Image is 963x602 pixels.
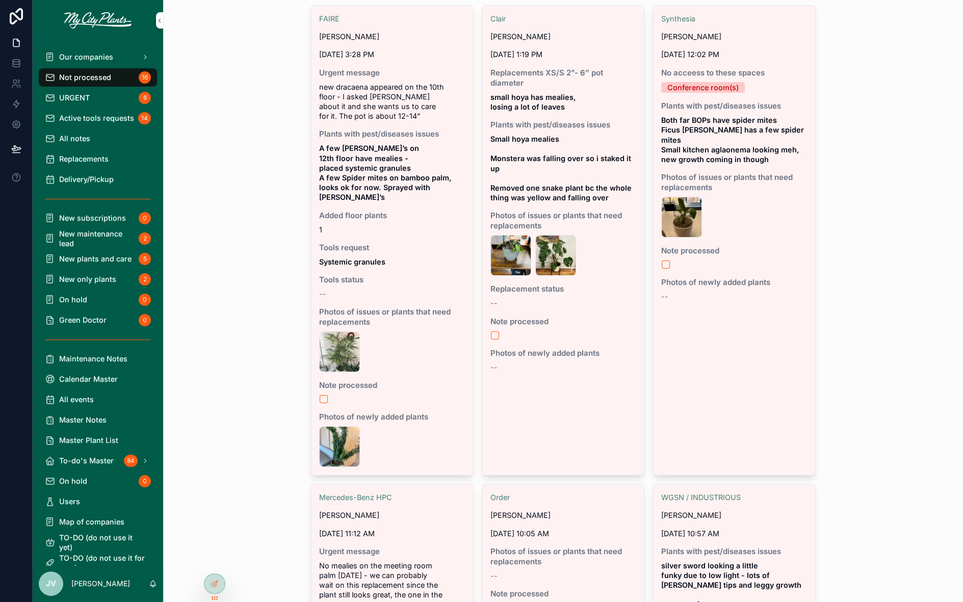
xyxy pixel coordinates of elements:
[139,71,151,84] div: 16
[319,412,465,422] span: Photos of newly added plants
[39,270,157,289] a: New only plants2
[39,311,157,329] a: Green Doctor0
[319,68,465,78] span: Urgent message
[59,496,80,506] span: Users
[490,492,510,502] a: Order
[319,211,465,221] span: Added floor plants
[319,14,340,23] span: FAIRE
[490,135,634,202] strong: Small hoya mealies Monstera was falling over so i staked it up Removed one snake plant bc the who...
[39,48,157,66] a: Our companies
[39,370,157,388] a: Calendar Master
[490,211,636,231] span: Photos of issues or plants that need replacements
[319,82,465,121] span: new dracaena appeared on the 10th floor - I asked [PERSON_NAME] about it and she wants us to care...
[139,294,151,306] div: 0
[59,213,126,223] span: New subscriptions
[39,431,157,450] a: Master Plant List
[39,209,157,227] a: New subscriptions0
[490,362,498,372] span: --
[490,120,636,130] span: Plants with pest/diseases issues
[661,49,807,59] span: [DATE] 12:02 PM
[319,529,465,538] span: [DATE] 11:12 AM
[667,82,739,93] div: Conference room(s)
[319,275,465,285] span: Tools status
[319,144,454,201] strong: A few [PERSON_NAME]’s on 12th floor have mealies - placed systemic granules A few Spider mites on...
[661,246,807,256] span: Note processed
[39,250,157,268] a: New plants and care5
[39,492,157,511] a: Users
[59,52,113,62] span: Our companies
[139,314,151,326] div: 0
[661,292,668,301] span: --
[661,172,807,193] span: Photos of issues or plants that need replacements
[319,243,465,253] span: Tools request
[59,533,147,552] span: TO-DO (do not use it yet)
[59,395,94,404] span: All events
[59,374,118,384] span: Calendar Master
[124,455,138,467] div: 84
[39,533,157,552] a: TO-DO (do not use it yet)
[490,510,551,520] span: [PERSON_NAME]
[661,68,807,78] span: No acceess to these spaces
[490,14,506,23] span: Clair
[490,546,636,567] span: Photos of issues or plants that need replacements
[59,476,87,486] span: On hold
[490,284,636,294] span: Replacement status
[59,229,135,248] span: New maintenance lead
[319,546,465,557] span: Urgent message
[59,174,114,184] span: Delivery/Pickup
[319,129,465,139] span: Plants with pest/diseases issues
[59,154,109,164] span: Replacements
[59,415,107,425] span: Master Notes
[39,129,157,148] a: All notes
[653,5,816,476] a: Synthesia[PERSON_NAME][DATE] 12:02 PMNo acceess to these spacesConference room(s)Plants with pest...
[490,298,498,308] span: --
[139,212,151,224] div: 0
[319,289,326,299] span: --
[138,112,151,124] div: 14
[59,134,90,143] span: All notes
[661,546,807,557] span: Plants with pest/diseases issues
[319,510,379,520] span: [PERSON_NAME]
[39,89,157,107] a: URGENT6
[39,291,157,309] a: On hold0
[39,150,157,168] a: Replacements
[39,229,157,248] a: New maintenance lead2
[661,32,721,41] span: [PERSON_NAME]
[59,93,90,102] span: URGENT
[39,452,157,470] a: To-do's Master84
[490,49,636,59] span: [DATE] 1:19 PM
[490,571,498,581] span: --
[319,257,385,266] strong: Systemic granules
[490,529,636,538] span: [DATE] 10:05 AM
[59,354,127,363] span: Maintenance Notes
[39,109,157,127] a: Active tools requests14
[59,113,134,123] span: Active tools requests
[490,68,636,88] span: Replacements XS/S 2”- 6” pot diameter
[319,49,465,59] span: [DATE] 3:28 PM
[661,116,806,164] strong: Both far BOPs have spider mites Ficus [PERSON_NAME] has a few spider mites Small kitchen aglaonem...
[661,510,721,520] span: [PERSON_NAME]
[490,32,551,41] span: [PERSON_NAME]
[661,101,807,111] span: Plants with pest/diseases issues
[59,274,116,284] span: New only plants
[59,72,111,82] span: Not processed
[661,14,695,23] span: Synthesia
[33,41,163,565] div: scrollable content
[319,307,465,327] span: Photos of issues or plants that need replacements
[319,32,379,41] span: [PERSON_NAME]
[39,350,157,368] a: Maintenance Notes
[59,517,124,527] span: Map of companies
[39,411,157,429] a: Master Notes
[661,492,741,502] span: WGSN / INDUSTRIOUS
[319,492,392,502] a: Mercedes-Benz HPC
[139,475,151,487] div: 0
[490,589,636,599] span: Note processed
[661,529,807,538] span: [DATE] 10:57 AM
[39,513,157,531] a: Map of companies
[482,5,645,476] a: Clair[PERSON_NAME][DATE] 1:19 PMReplacements XS/S 2”- 6” pot diametersmall hoya has mealies, losi...
[59,435,118,445] span: Master Plant List
[39,390,157,409] a: All events
[59,254,132,264] span: New plants and care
